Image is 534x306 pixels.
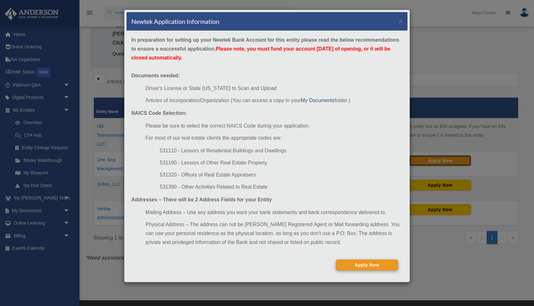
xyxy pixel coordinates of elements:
[131,197,272,202] strong: Addresses – There will be 2 Address Fields for your Entity
[160,170,403,179] li: 531320 - Offices of Real Estate Appraisers
[301,98,335,103] a: My Documents
[146,96,403,105] li: Articles of Incorporation/Organization (You can access a copy in your folder.)
[146,208,403,217] li: Mailing Address – Use any address you want your bank statements and bank correspondence delivered...
[336,260,398,270] button: Apply Now
[160,158,403,167] li: 531190 - Lessors of Other Real Estate Property
[146,84,403,93] li: Driver's License or State [US_STATE] to Scan and Upload
[146,134,403,143] li: For most of our real estate clients the appropriate codes are:
[131,46,390,60] span: Please note, you must fund your account [DATE] of opening, or it will be closed automatically.
[146,122,403,130] li: Please be sure to select the correct NAICS Code during your application.
[131,37,399,60] strong: In preparation for setting up your Newtek Bank Account for this entity please read the below reco...
[160,183,403,191] li: 531390 - Other Activities Related to Real Estate
[399,18,403,24] button: ×
[146,220,403,247] li: Physical Address – The address can not be [PERSON_NAME] Registered Agent or Mail forwarding addre...
[131,17,219,26] h4: Newtek Application Information
[131,73,180,78] strong: Documents needed:
[160,146,403,155] li: 531110 - Lessors of Residential Buildings and Dwellings
[131,110,187,116] strong: NAICS Code Selection:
